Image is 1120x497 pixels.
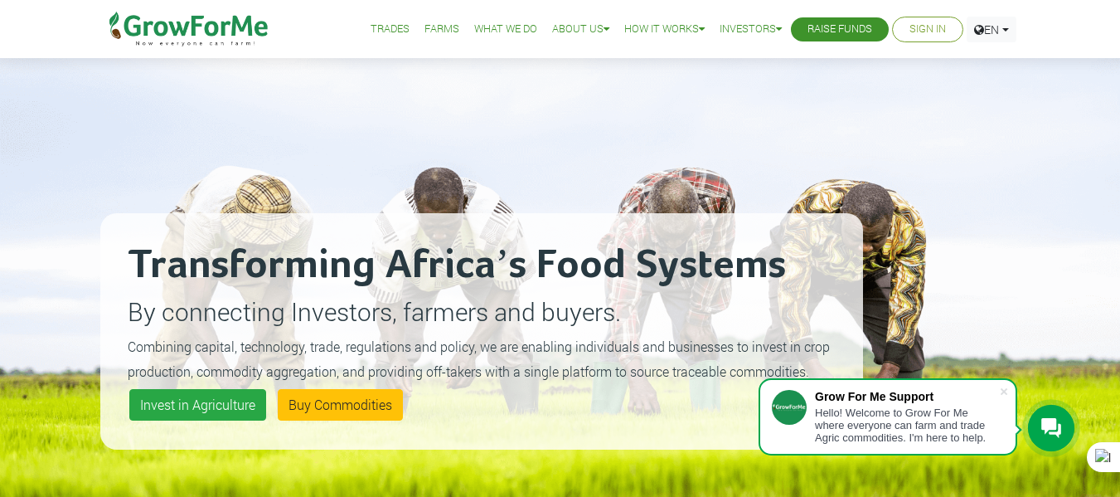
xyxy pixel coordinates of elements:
div: Grow For Me Support [815,390,999,403]
a: About Us [552,21,609,38]
a: Raise Funds [807,21,872,38]
small: Combining capital, technology, trade, regulations and policy, we are enabling individuals and bus... [128,338,830,380]
a: Investors [720,21,782,38]
h2: Transforming Africa’s Food Systems [128,241,836,290]
a: Farms [424,21,459,38]
div: Hello! Welcome to Grow For Me where everyone can farm and trade Agric commodities. I'm here to help. [815,407,999,444]
a: EN [967,17,1016,42]
a: Invest in Agriculture [129,389,266,421]
a: What We Do [474,21,537,38]
a: Trades [371,21,410,38]
a: How it Works [624,21,705,38]
a: Sign In [909,21,946,38]
p: By connecting Investors, farmers and buyers. [128,293,836,330]
a: Buy Commodities [278,389,403,421]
